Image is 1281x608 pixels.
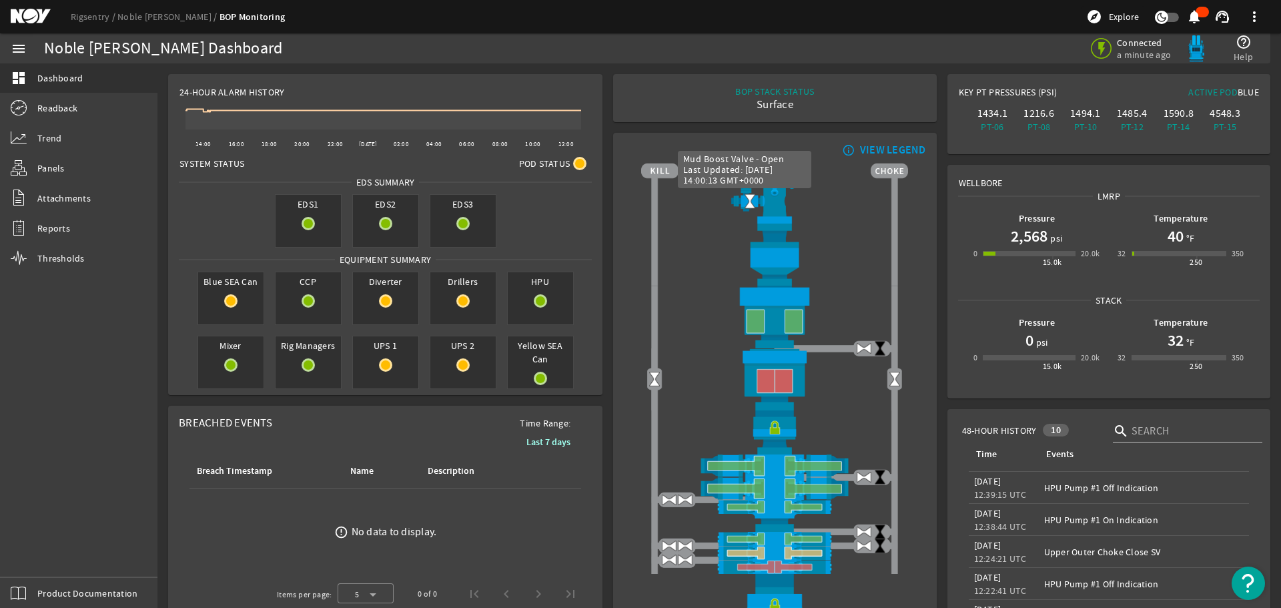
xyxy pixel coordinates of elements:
div: Events [1044,447,1238,462]
legacy-datetime-component: 12:22:41 UTC [974,585,1027,597]
div: Noble [PERSON_NAME] Dashboard [44,42,282,55]
img: RiserAdapter.png [641,160,908,224]
span: psi [1033,336,1048,349]
mat-icon: menu [11,41,27,57]
div: BOP STACK STATUS [735,85,814,98]
input: Search [1132,423,1252,439]
img: ValveOpen.png [856,538,872,554]
span: LMRP [1093,190,1125,203]
img: PipeRamOpen.png [641,500,908,514]
text: 08:00 [492,140,508,148]
img: LowerAnnularClose.png [641,348,908,410]
img: Valve2Open.png [647,371,663,387]
img: ValveClose.png [872,469,888,485]
span: Blue [1238,86,1259,98]
span: Rig Managers [276,336,341,355]
div: Name [348,464,410,479]
div: 20.0k [1081,247,1100,260]
div: Breach Timestamp [195,464,332,479]
span: CCP [276,272,341,291]
img: RiserConnectorLock.png [641,410,908,454]
h1: 32 [1168,330,1184,351]
span: 48-Hour History [962,424,1037,437]
a: BOP Monitoring [220,11,286,23]
img: PipeRamClose.png [641,560,908,574]
div: 250 [1190,360,1202,373]
div: PT-14 [1158,120,1200,133]
div: Breach Timestamp [197,464,272,479]
span: °F [1184,336,1195,349]
img: FlexJoint.png [641,224,908,286]
div: 20.0k [1081,351,1100,364]
mat-icon: explore [1086,9,1102,25]
h1: 0 [1025,330,1033,351]
span: EDS1 [276,195,341,214]
div: Time [976,447,997,462]
div: HPU Pump #1 On Indication [1044,513,1244,527]
div: 1494.1 [1065,107,1106,120]
div: 10 [1043,424,1069,436]
div: 1485.4 [1112,107,1153,120]
span: Drillers [430,272,496,291]
b: Pressure [1019,316,1055,329]
button: Last 7 days [516,430,581,454]
div: 15.0k [1043,360,1062,373]
img: ValveOpen.png [856,340,872,356]
mat-icon: support_agent [1214,9,1230,25]
span: Explore [1109,10,1139,23]
text: 12:00 [558,140,574,148]
legacy-datetime-component: [DATE] [974,475,1001,487]
div: 350 [1232,351,1244,364]
span: Diverter [353,272,418,291]
text: 22:00 [328,140,343,148]
div: 1434.1 [972,107,1013,120]
img: Valve2Open.png [887,371,903,387]
span: EDS2 [353,195,418,214]
mat-icon: notifications [1186,9,1202,25]
span: Reports [37,222,70,235]
text: 10:00 [525,140,540,148]
span: Help [1234,50,1253,63]
button: more_vert [1238,1,1270,33]
div: PT-06 [972,120,1013,133]
img: Valve2Open.png [742,194,758,210]
div: Time [974,447,1028,462]
span: °F [1184,232,1195,245]
i: search [1113,423,1129,439]
img: BopBodyShearBottom.png [641,514,908,531]
img: PipeRamOpenBlock.png [641,546,908,560]
span: Yellow SEA Can [508,336,573,368]
span: Thresholds [37,252,85,265]
mat-icon: help_outline [1236,34,1252,50]
b: Last 7 days [526,436,570,448]
div: 32 [1118,351,1126,364]
div: 0 of 0 [418,587,437,601]
b: Temperature [1154,316,1208,329]
legacy-datetime-component: 12:39:15 UTC [974,489,1027,501]
legacy-datetime-component: 12:38:44 UTC [974,521,1027,533]
div: VIEW LEGEND [860,143,926,157]
div: PT-08 [1018,120,1059,133]
div: 250 [1190,256,1202,269]
div: 0 [973,351,977,364]
span: Breached Events [179,416,272,430]
div: 4548.3 [1204,107,1246,120]
span: psi [1047,232,1062,245]
div: Upper Outer Choke Close SV [1044,545,1244,559]
span: Equipment Summary [335,253,436,266]
span: Dashboard [37,71,83,85]
img: ValveClose.png [872,538,888,554]
img: ValveOpen.png [856,524,872,540]
img: ValveClose.png [872,524,888,540]
div: Surface [735,98,814,111]
span: UPS 2 [430,336,496,355]
text: 18:00 [262,140,277,148]
text: [DATE] [359,140,378,148]
div: HPU Pump #1 Off Indication [1044,577,1244,591]
span: UPS 1 [353,336,418,355]
span: Panels [37,162,65,175]
div: HPU Pump #1 Off Indication [1044,481,1244,495]
span: Attachments [37,192,91,205]
span: Time Range: [509,416,581,430]
img: ValveOpen.png [661,552,677,568]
